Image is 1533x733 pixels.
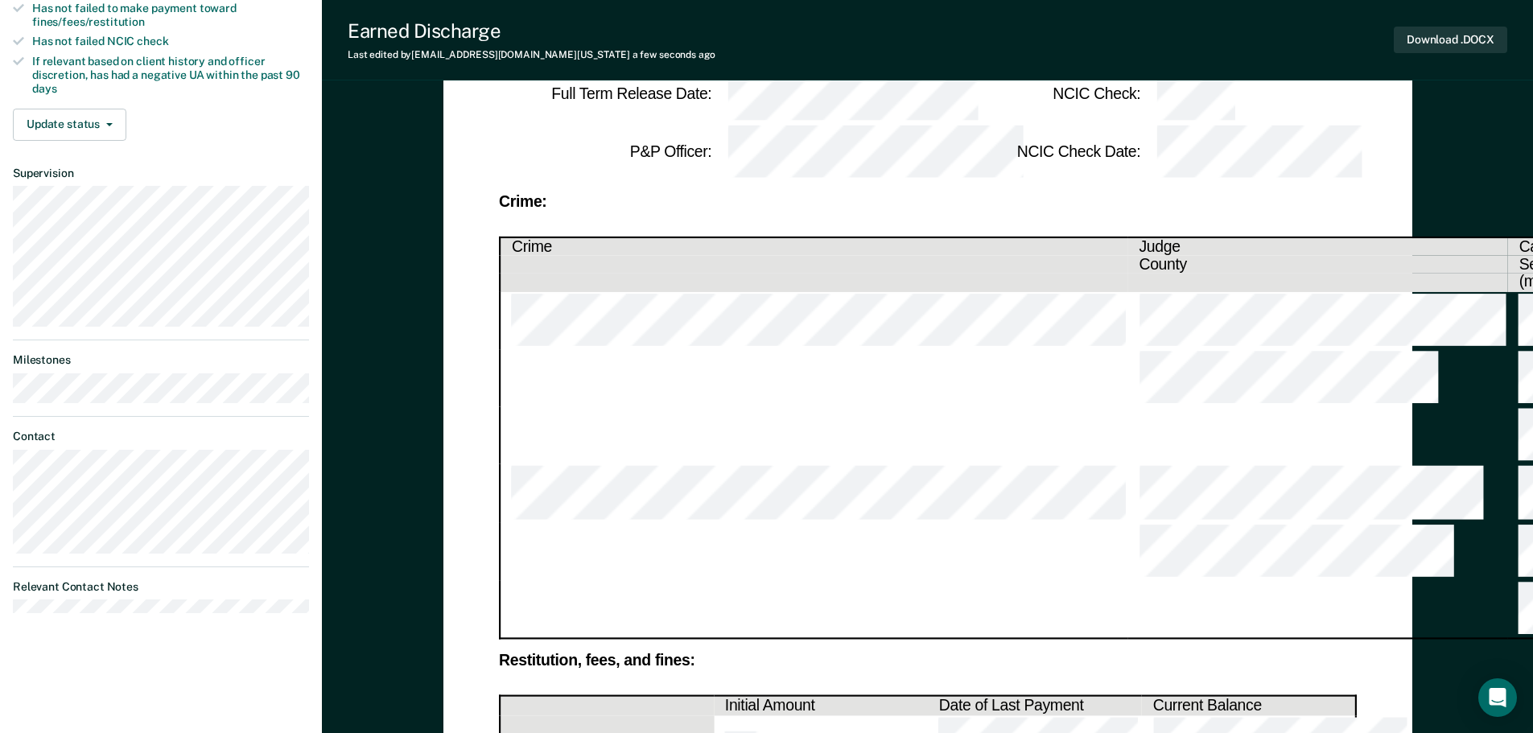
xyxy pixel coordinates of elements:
[499,66,713,124] td: Full Term Release Date :
[13,580,309,594] dt: Relevant Contact Notes
[13,109,126,141] button: Update status
[1141,697,1355,715] th: Current Balance
[32,82,56,95] span: days
[13,167,309,180] dt: Supervision
[13,430,309,443] dt: Contact
[13,353,309,367] dt: Milestones
[1394,27,1507,53] button: Download .DOCX
[137,35,168,47] span: check
[1127,238,1507,257] th: Judge
[32,15,145,28] span: fines/fees/restitution
[928,124,1142,182] td: NCIC Check Date :
[1478,678,1517,717] div: Open Intercom Messenger
[348,49,715,60] div: Last edited by [EMAIL_ADDRESS][DOMAIN_NAME][US_STATE]
[32,55,309,95] div: If relevant based on client history and officer discretion, has had a negative UA within the past 90
[499,196,1357,209] div: Crime:
[1127,257,1507,274] th: County
[348,19,715,43] div: Earned Discharge
[928,697,1142,715] th: Date of Last Payment
[499,654,1357,668] div: Restitution, fees, and fines:
[499,124,713,182] td: P&P Officer :
[32,2,309,29] div: Has not failed to make payment toward
[32,35,309,48] div: Has not failed NCIC
[633,49,715,60] span: a few seconds ago
[714,697,928,715] th: Initial Amount
[500,238,1128,257] th: Crime
[928,66,1142,124] td: NCIC Check :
